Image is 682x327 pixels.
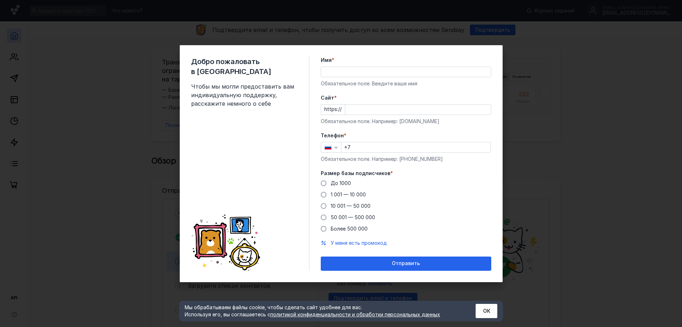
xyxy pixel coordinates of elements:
span: 10 001 — 50 000 [331,203,370,209]
span: Отправить [392,260,420,267]
div: Обязательное поле. Например: [DOMAIN_NAME] [321,118,491,125]
span: Более 500 000 [331,226,368,232]
span: Имя [321,57,332,64]
span: 50 001 — 500 000 [331,214,375,220]
button: У меня есть промокод [331,239,387,247]
span: Размер базы подписчиков [321,170,390,177]
button: ОК [476,304,497,318]
span: У меня есть промокод [331,240,387,246]
button: Отправить [321,257,491,271]
span: Добро пожаловать в [GEOGRAPHIC_DATA] [191,57,298,77]
span: Чтобы мы могли предоставить вам индивидуальную поддержку, расскажите немного о себе [191,82,298,108]
span: До 1000 [331,180,351,186]
div: Обязательное поле. Например: [PHONE_NUMBER] [321,155,491,163]
span: Телефон [321,132,344,139]
span: 1 001 — 10 000 [331,191,366,197]
span: Cайт [321,94,334,101]
a: политикой конфиденциальности и обработки персональных данных [270,311,440,317]
div: Обязательное поле. Введите ваше имя [321,80,491,87]
div: Мы обрабатываем файлы cookie, чтобы сделать сайт удобнее для вас. Используя его, вы соглашаетесь c [185,304,458,318]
